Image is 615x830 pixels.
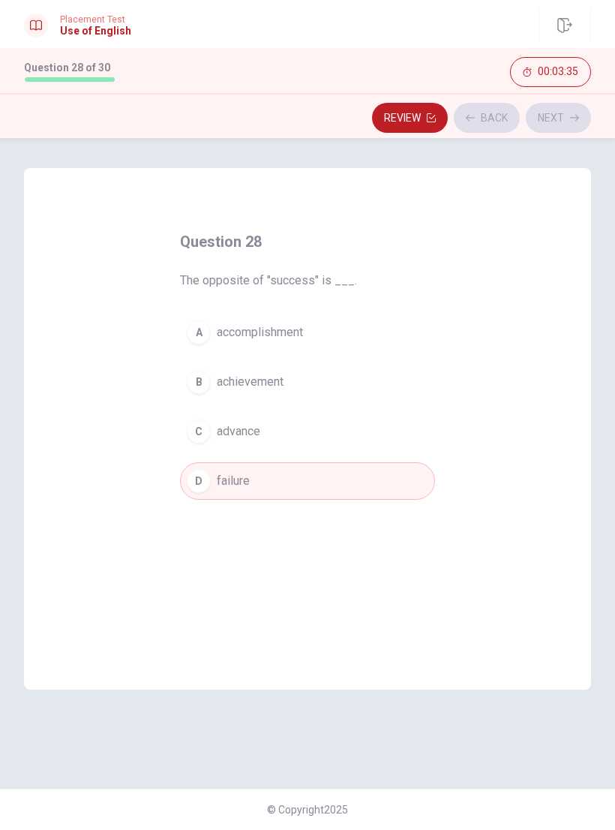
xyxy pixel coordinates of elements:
span: The opposite of "success" is ___. [180,272,435,290]
button: Aaccomplishment [180,314,435,351]
span: accomplishment [217,323,303,341]
div: A [187,320,211,344]
button: 00:03:35 [510,57,591,87]
button: Cadvance [180,413,435,450]
div: D [187,469,211,493]
span: advance [217,423,260,441]
button: Bachievement [180,363,435,401]
h4: Question 28 [180,230,435,254]
span: © Copyright 2025 [267,804,348,816]
span: achievement [217,373,283,391]
div: B [187,370,211,394]
h1: Use of English [60,25,131,37]
div: C [187,420,211,444]
span: failure [217,472,250,490]
span: 00:03:35 [538,66,578,78]
button: Dfailure [180,462,435,500]
h1: Question 28 of 30 [24,62,120,74]
button: Review [372,103,448,133]
span: Placement Test [60,14,131,25]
